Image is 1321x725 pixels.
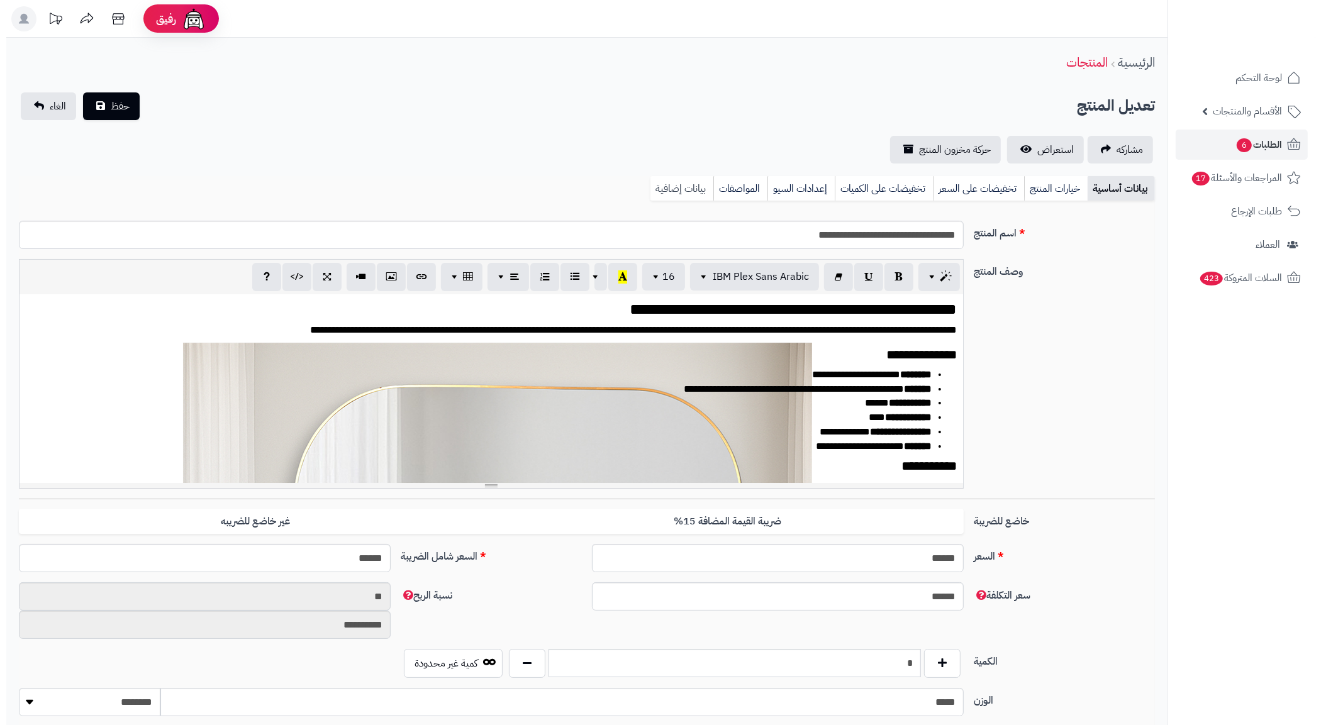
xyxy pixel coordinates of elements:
label: خاضع للضريبة [962,509,1154,529]
a: بيانات أساسية [1081,176,1149,201]
span: الأقسام والمنتجات [1207,102,1276,120]
span: 17 [1185,171,1205,186]
a: لوحة التحكم [1169,63,1301,93]
span: لوحة التحكم [1229,69,1276,87]
label: السعر شامل الضريبة [389,544,581,564]
a: حركة مخزون المنتج [884,136,995,163]
img: ai-face.png [175,6,200,31]
a: استعراض [1001,136,1078,163]
label: الوزن [962,688,1154,708]
a: المواصفات [707,176,761,201]
label: الكمية [962,649,1154,669]
span: السلات المتروكة [1193,269,1276,287]
a: تخفيضات على الكميات [828,176,927,201]
a: تخفيضات على السعر [927,176,1018,201]
a: الطلبات6 [1169,130,1301,160]
span: 16 [656,269,669,284]
a: الرئيسية [1112,53,1149,72]
label: غير خاضع للضريبه [13,509,485,534]
label: اسم المنتج [962,221,1154,241]
a: تحديثات المنصة [33,6,65,35]
a: المنتجات [1060,53,1101,72]
span: حركة مخزون المنتج [913,142,984,157]
span: المراجعات والأسئلة [1184,169,1276,187]
a: مشاركه [1081,136,1147,163]
span: استعراض [1031,142,1067,157]
span: نسبة الربح [394,588,446,603]
span: الطلبات [1229,136,1276,153]
span: حفظ [104,99,123,114]
label: ضريبة القيمة المضافة 15% [485,509,957,534]
h2: تعديل المنتج [1071,93,1149,119]
button: 16 [636,263,679,291]
a: الغاء [14,92,70,120]
a: بيانات إضافية [644,176,707,201]
span: 6 [1230,138,1246,153]
a: إعدادات السيو [761,176,828,201]
a: المراجعات والأسئلة17 [1169,163,1301,193]
span: رفيق [150,11,170,26]
button: حفظ [77,92,133,120]
span: طلبات الإرجاع [1225,202,1276,220]
a: خيارات المنتج [1018,176,1081,201]
span: الغاء [43,99,60,114]
label: وصف المنتج [962,259,1154,279]
a: السلات المتروكة423 [1169,263,1301,293]
label: السعر [962,544,1154,564]
span: مشاركه [1110,142,1137,157]
img: logo-2.png [1223,14,1297,41]
button: IBM Plex Sans Arabic [684,263,813,291]
a: طلبات الإرجاع [1169,196,1301,226]
span: IBM Plex Sans Arabic [706,269,803,284]
span: العملاء [1249,236,1274,253]
span: 423 [1193,271,1217,286]
span: سعر التكلفة [967,588,1024,603]
a: العملاء [1169,230,1301,260]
